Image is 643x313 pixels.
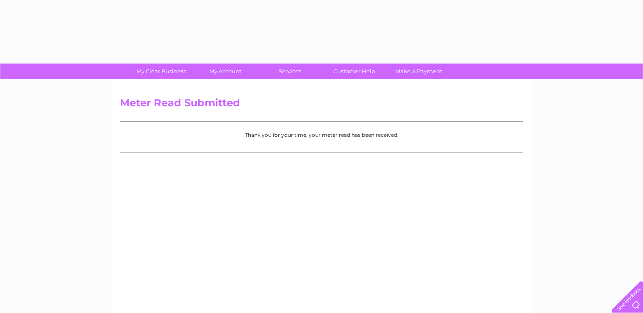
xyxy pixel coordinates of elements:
[191,64,261,79] a: My Account
[120,97,523,113] h2: Meter Read Submitted
[384,64,454,79] a: Make A Payment
[255,64,325,79] a: Services
[125,131,518,139] p: Thank you for your time, your meter read has been received.
[319,64,389,79] a: Customer Help
[126,64,196,79] a: My Clear Business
